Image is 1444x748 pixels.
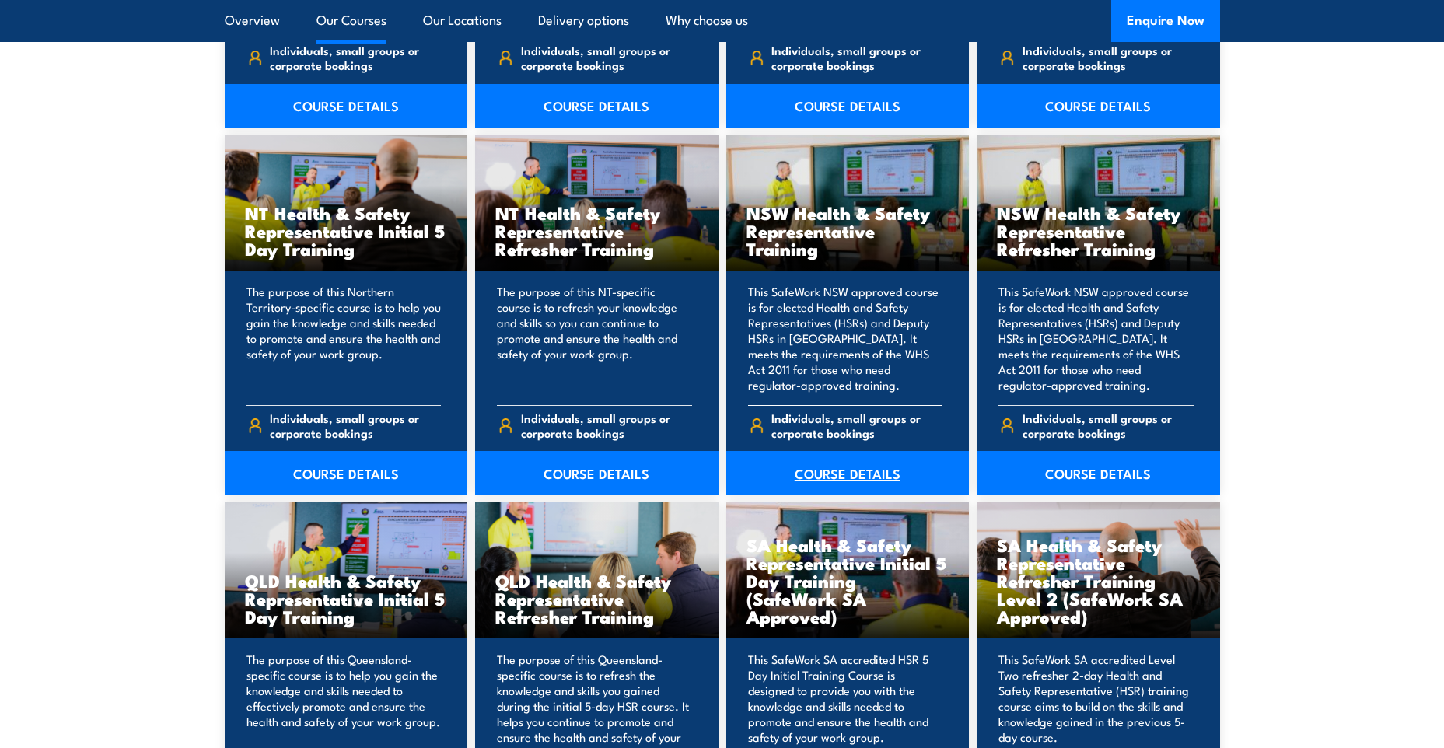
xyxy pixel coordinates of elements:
h3: QLD Health & Safety Representative Refresher Training [495,571,698,625]
a: COURSE DETAILS [225,451,468,495]
h3: NT Health & Safety Representative Initial 5 Day Training [245,204,448,257]
h3: NSW Health & Safety Representative Training [746,204,949,257]
p: The purpose of this NT-specific course is to refresh your knowledge and skills so you can continu... [497,284,692,393]
span: Individuals, small groups or corporate bookings [270,411,441,440]
span: Individuals, small groups or corporate bookings [521,411,692,440]
a: COURSE DETAILS [726,84,970,128]
span: Individuals, small groups or corporate bookings [1023,411,1194,440]
a: COURSE DETAILS [475,451,719,495]
a: COURSE DETAILS [475,84,719,128]
p: This SafeWork NSW approved course is for elected Health and Safety Representatives (HSRs) and Dep... [998,284,1194,393]
span: Individuals, small groups or corporate bookings [771,411,942,440]
p: This SafeWork NSW approved course is for elected Health and Safety Representatives (HSRs) and Dep... [748,284,943,393]
a: COURSE DETAILS [977,451,1220,495]
span: Individuals, small groups or corporate bookings [1023,43,1194,72]
span: Individuals, small groups or corporate bookings [270,43,441,72]
span: Individuals, small groups or corporate bookings [521,43,692,72]
p: The purpose of this Northern Territory-specific course is to help you gain the knowledge and skil... [246,284,442,393]
h3: NT Health & Safety Representative Refresher Training [495,204,698,257]
a: COURSE DETAILS [225,84,468,128]
span: Individuals, small groups or corporate bookings [771,43,942,72]
a: COURSE DETAILS [726,451,970,495]
a: COURSE DETAILS [977,84,1220,128]
h3: NSW Health & Safety Representative Refresher Training [997,204,1200,257]
h3: SA Health & Safety Representative Initial 5 Day Training (SafeWork SA Approved) [746,536,949,625]
h3: SA Health & Safety Representative Refresher Training Level 2 (SafeWork SA Approved) [997,536,1200,625]
h3: QLD Health & Safety Representative Initial 5 Day Training [245,571,448,625]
